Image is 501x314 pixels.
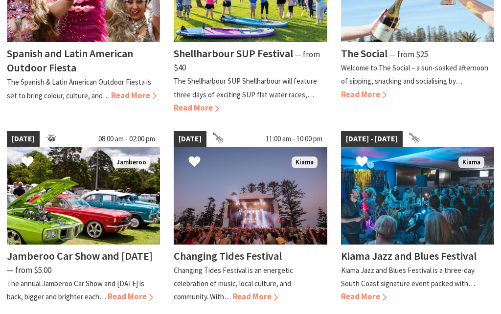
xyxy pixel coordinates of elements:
[7,265,51,275] span: ⁠— from $5.00
[261,131,327,147] span: 11:00 am - 10:00 pm
[458,157,484,169] span: Kiama
[341,147,494,245] img: Kiama Bowling Club
[12,146,44,179] button: Click to Favourite Jamberoo Car Show and Family Day
[7,279,144,301] p: The annual Jamberoo Car Show and [DATE] is back, bigger and brighter each…
[341,131,494,303] a: [DATE] - [DATE] Kiama Bowling Club Kiama Kiama Jazz and Blues Festival Kiama Jazz and Blues Festi...
[174,46,293,60] h4: Shellharbour SUP Festival
[108,291,153,302] span: Read More
[341,89,387,100] span: Read More
[7,147,160,245] img: Jamberoo Car Show
[7,46,133,74] h4: Spanish and Latin American Outdoor Fiesta
[341,46,387,60] h4: The Social
[7,77,151,100] p: The Spanish & Latin American Outdoor Fiesta is set to bring colour, culture, and…
[341,266,475,288] p: Kiama Jazz and Blues Festival is a three-day South Coast signature event packed with…
[7,131,160,303] a: [DATE] 08:00 am - 02:00 pm Jamberoo Car Show Jamberoo Jamberoo Car Show and [DATE] ⁠— from $5.00 ...
[174,131,206,147] span: [DATE]
[341,63,488,86] p: Welcome to The Social – a sun-soaked afternoon of sipping, snacking and socialising by…
[341,249,477,263] h4: Kiama Jazz and Blues Festival
[174,249,282,263] h4: Changing Tides Festival
[232,291,278,302] span: Read More
[174,147,327,245] img: Changing Tides Main Stage
[346,146,378,179] button: Click to Favourite Kiama Jazz and Blues Festival
[7,131,40,147] span: [DATE]
[341,131,403,147] span: [DATE] - [DATE]
[93,131,160,147] span: 08:00 am - 02:00 pm
[174,266,293,301] p: Changing Tides Festival is an energetic celebration of music, local culture, and community. With…
[174,131,327,303] a: [DATE] 11:00 am - 10:00 pm Changing Tides Main Stage Kiama Changing Tides Festival Changing Tides...
[179,146,210,179] button: Click to Favourite Changing Tides Festival
[174,102,219,113] span: Read More
[111,90,157,101] span: Read More
[292,157,318,169] span: Kiama
[341,291,387,302] span: Read More
[174,76,317,99] p: The Shellharbour SUP Shellharbour will feature three days of exciting SUP flat water races,…
[113,157,150,169] span: Jamberoo
[7,249,153,263] h4: Jamberoo Car Show and [DATE]
[389,49,428,60] span: ⁠— from $25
